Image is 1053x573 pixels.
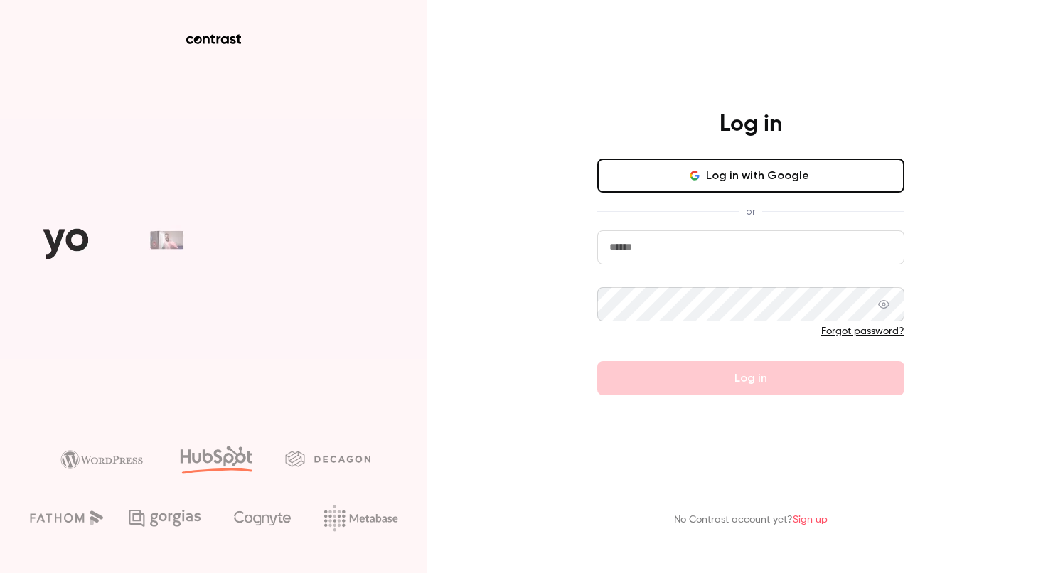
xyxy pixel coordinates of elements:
[739,204,762,219] span: or
[674,513,828,528] p: No Contrast account yet?
[793,515,828,525] a: Sign up
[720,110,782,139] h4: Log in
[597,159,904,193] button: Log in with Google
[285,451,370,466] img: decagon
[821,326,904,336] a: Forgot password?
